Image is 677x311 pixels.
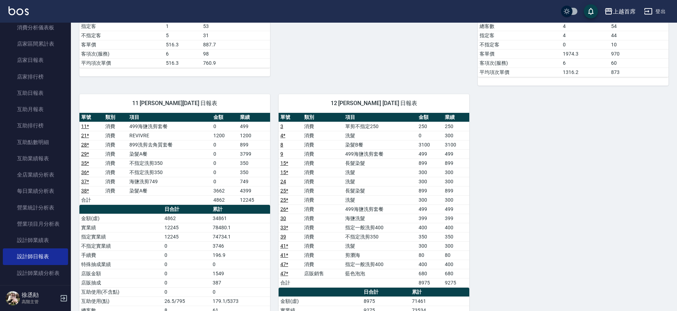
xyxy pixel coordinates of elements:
[443,177,469,186] td: 300
[212,113,238,122] th: 金額
[302,241,343,250] td: 消費
[561,40,609,49] td: 0
[128,140,212,149] td: 899洗剪去角質套餐
[211,250,270,260] td: 196.9
[417,269,443,278] td: 680
[164,22,201,31] td: 1
[417,177,443,186] td: 300
[238,195,270,205] td: 12245
[128,186,212,195] td: 染髮A餐
[280,151,283,157] a: 9
[3,167,68,183] a: 全店業績分析表
[279,113,302,122] th: 單號
[128,131,212,140] td: REVIVRE
[362,296,410,306] td: 8975
[238,122,270,131] td: 499
[410,296,469,306] td: 71461
[79,40,164,49] td: 客單價
[128,177,212,186] td: 海鹽洗剪749
[343,177,417,186] td: 洗髮
[211,241,270,250] td: 3746
[343,113,417,122] th: 項目
[3,85,68,101] a: 互助日報表
[279,113,469,288] table: a dense table
[302,260,343,269] td: 消費
[79,232,163,241] td: 指定實業績
[561,68,609,77] td: 1316.2
[302,223,343,232] td: 消費
[602,4,638,19] button: 上越首席
[79,31,164,40] td: 不指定客
[478,31,561,40] td: 指定客
[343,232,417,241] td: 不指定洗剪350
[362,288,410,297] th: 日合計
[103,140,128,149] td: 消費
[417,131,443,140] td: 0
[211,260,270,269] td: 0
[79,296,163,306] td: 互助使用(點)
[128,149,212,159] td: 染髮A餐
[302,177,343,186] td: 消費
[443,205,469,214] td: 499
[417,241,443,250] td: 300
[79,269,163,278] td: 店販金額
[417,250,443,260] td: 80
[443,140,469,149] td: 3100
[417,186,443,195] td: 899
[417,159,443,168] td: 899
[343,241,417,250] td: 洗髮
[561,58,609,68] td: 6
[280,179,286,184] a: 24
[302,250,343,260] td: 消費
[238,168,270,177] td: 350
[212,168,238,177] td: 0
[417,140,443,149] td: 3100
[79,49,164,58] td: 客項次(服務)
[3,216,68,232] a: 營業項目月分析表
[103,149,128,159] td: 消費
[443,195,469,205] td: 300
[343,140,417,149] td: 染髮B餐
[163,223,211,232] td: 12245
[443,168,469,177] td: 300
[3,134,68,150] a: 互助點數明細
[163,278,211,287] td: 0
[238,140,270,149] td: 899
[343,269,417,278] td: 藍色泡泡
[343,149,417,159] td: 499海鹽洗剪套餐
[163,296,211,306] td: 26.5/795
[478,58,561,68] td: 客項次(服務)
[302,232,343,241] td: 消費
[478,22,561,31] td: 總客數
[163,287,211,296] td: 0
[211,223,270,232] td: 78480.1
[212,131,238,140] td: 1200
[302,186,343,195] td: 消費
[79,113,270,205] table: a dense table
[443,260,469,269] td: 400
[561,22,609,31] td: 4
[238,113,270,122] th: 業績
[280,215,286,221] a: 30
[212,122,238,131] td: 0
[6,291,20,305] img: Person
[103,186,128,195] td: 消費
[3,150,68,167] a: 互助業績報表
[443,278,469,287] td: 9275
[3,232,68,248] a: 設計師業績表
[443,113,469,122] th: 業績
[478,40,561,49] td: 不指定客
[584,4,598,18] button: save
[3,265,68,281] a: 設計師業績分析表
[211,269,270,278] td: 1549
[211,278,270,287] td: 387
[103,159,128,168] td: 消費
[443,250,469,260] td: 80
[443,122,469,131] td: 250
[417,149,443,159] td: 499
[128,122,212,131] td: 499海鹽洗剪套餐
[212,186,238,195] td: 3662
[343,122,417,131] td: 單剪不指定250
[417,232,443,241] td: 350
[103,177,128,186] td: 消費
